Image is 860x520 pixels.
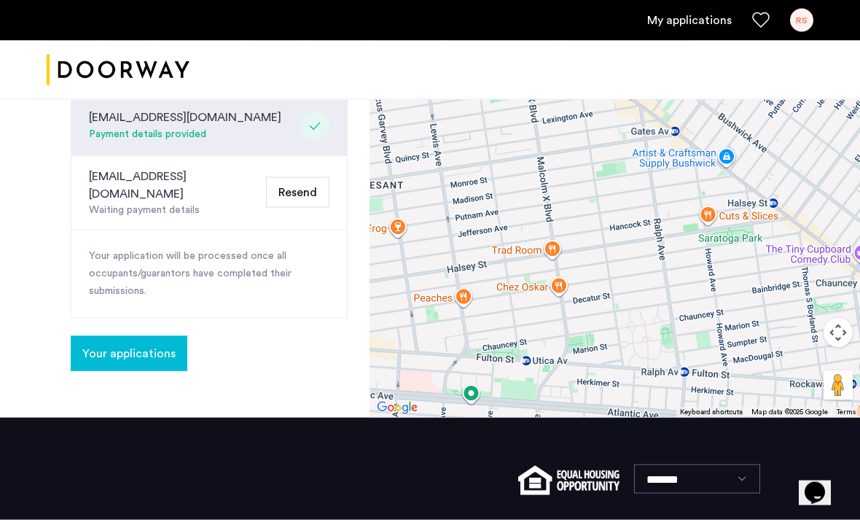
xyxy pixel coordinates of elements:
[89,109,281,126] div: [EMAIL_ADDRESS][DOMAIN_NAME]
[751,409,828,416] span: Map data ©2025 Google
[634,465,760,494] select: Language select
[71,348,187,360] cazamio-button: Go to application
[89,248,329,300] p: Your application will be processed once all occupants/guarantors have completed their submissions.
[89,203,260,218] div: Waiting payment details
[799,462,845,505] iframe: chat widget
[82,345,176,362] span: Your applications
[266,177,329,208] button: Resend Email
[680,408,743,418] button: Keyboard shortcuts
[373,399,421,418] img: Google
[837,408,856,418] a: Terms
[824,371,853,400] button: Drag Pegman onto the map to open Street View
[373,399,421,418] a: Open this area in Google Maps (opens a new window)
[71,336,187,371] button: button
[518,466,619,495] img: equal-housing.png
[790,9,813,32] div: RS
[647,12,732,29] a: My application
[89,168,260,203] div: [EMAIL_ADDRESS][DOMAIN_NAME]
[47,43,189,98] img: logo
[752,12,770,29] a: Favorites
[824,319,853,348] button: Map camera controls
[89,126,281,144] div: Payment details provided
[47,43,189,98] a: Cazamio logo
